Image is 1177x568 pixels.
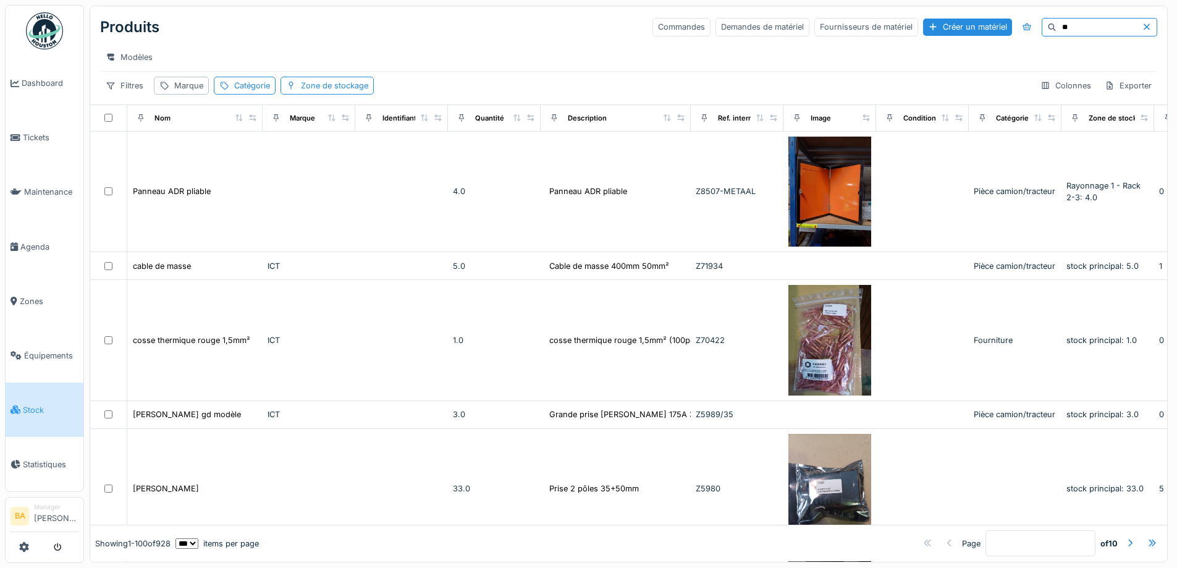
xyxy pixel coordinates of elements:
a: Stock [6,383,83,437]
div: Produits [100,11,159,43]
div: items per page [175,538,259,549]
div: ICT [268,260,350,272]
span: Statistiques [23,459,78,470]
li: [PERSON_NAME] [34,502,78,529]
div: Conditionnement [903,113,962,124]
div: 1.0 [453,334,536,346]
div: Colonnes [1035,77,1097,95]
a: Statistiques [6,437,83,491]
div: Modèles [100,48,158,66]
span: Agenda [20,241,78,253]
div: Pièce camion/tracteur [974,185,1057,197]
div: Description [568,113,607,124]
div: Créer un matériel [923,19,1012,35]
div: Ref. interne [718,113,757,124]
div: Page [962,538,981,549]
div: 4.0 [453,185,536,197]
div: Demandes de matériel [715,18,809,36]
li: BA [11,507,29,525]
div: cable de masse [133,260,191,272]
div: Z5980 [696,483,778,494]
div: Prise 2 pôles 35+50mm [549,483,639,494]
div: Filtres [100,77,149,95]
div: ICT [268,334,350,346]
div: Quantité [475,113,504,124]
span: stock principal: 3.0 [1066,410,1139,419]
div: Catégorie [234,80,270,91]
span: Tickets [23,132,78,143]
img: Badge_color-CXgf-gQk.svg [26,12,63,49]
div: Pièce camion/tracteur [974,260,1057,272]
div: Image [811,113,831,124]
div: 33.0 [453,483,536,494]
div: Zone de stockage [301,80,368,91]
div: Grande prise [PERSON_NAME] 175A 35mm [549,409,713,420]
div: Panneau ADR pliable [549,185,627,197]
div: Fourniture [974,334,1057,346]
div: Z70422 [696,334,778,346]
span: Zones [20,295,78,307]
a: Zones [6,274,83,328]
span: Maintenance [24,186,78,198]
div: Identifiant interne [382,113,442,124]
div: Catégorie [996,113,1029,124]
span: Stock [23,404,78,416]
img: Panneau ADR pliable [788,137,871,247]
span: Rayonnage 1 - Rack 2-3: 4.0 [1066,181,1141,202]
div: Zone de stockage [1089,113,1149,124]
div: Z8507-METAAL [696,185,778,197]
div: Marque [290,113,315,124]
strong: of 10 [1100,538,1118,549]
div: Z5989/35 [696,409,778,420]
div: Cable de masse 400mm 50mm² [549,260,669,272]
span: stock principal: 1.0 [1066,336,1137,345]
div: Exporter [1099,77,1157,95]
div: [PERSON_NAME] gd modèle [133,409,241,420]
div: cosse thermique rouge 1,5mm² [133,334,250,346]
span: stock principal: 5.0 [1066,261,1139,271]
a: Tickets [6,111,83,165]
div: Panneau ADR pliable [133,185,211,197]
div: 3.0 [453,409,536,420]
div: Fournisseurs de matériel [814,18,918,36]
span: stock principal: 33.0 [1066,484,1144,493]
span: Dashboard [22,77,78,89]
div: Z71934 [696,260,778,272]
div: Nom [154,113,171,124]
div: ICT [268,409,350,420]
div: Manager [34,502,78,512]
a: Dashboard [6,56,83,111]
a: Agenda [6,219,83,274]
div: Marque [174,80,203,91]
div: Showing 1 - 100 of 928 [95,538,171,549]
div: cosse thermique rouge 1,5mm² (100pcs) [549,334,702,346]
span: Équipements [24,350,78,362]
a: BA Manager[PERSON_NAME] [11,502,78,532]
img: Prise Anderson [788,434,871,545]
div: [PERSON_NAME] [133,483,199,494]
a: Maintenance [6,165,83,219]
a: Équipements [6,328,83,383]
div: 5.0 [453,260,536,272]
img: cosse thermique rouge 1,5mm² [788,285,871,396]
div: Pièce camion/tracteur [974,409,1057,420]
div: Commandes [652,18,711,36]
